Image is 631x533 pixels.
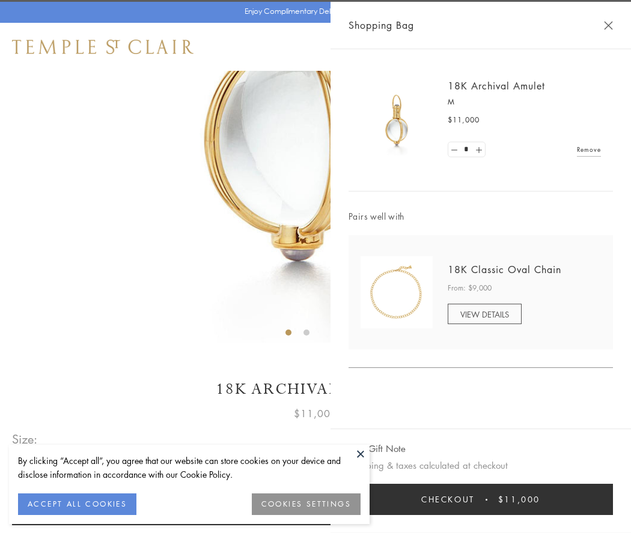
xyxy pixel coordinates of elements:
[604,21,613,30] button: Close Shopping Bag
[448,142,460,157] a: Set quantity to 0
[12,379,619,400] h1: 18K Archival Amulet
[421,493,475,506] span: Checkout
[577,143,601,156] a: Remove
[448,114,480,126] span: $11,000
[349,484,613,515] button: Checkout $11,000
[349,458,613,473] p: Shipping & taxes calculated at checkout
[448,282,492,294] span: From: $9,000
[472,142,484,157] a: Set quantity to 2
[18,454,361,481] div: By clicking “Accept all”, you agree that our website can store cookies on your device and disclos...
[245,5,381,17] p: Enjoy Complimentary Delivery & Returns
[18,493,136,515] button: ACCEPT ALL COOKIES
[448,263,561,276] a: 18K Classic Oval Chain
[448,304,522,324] a: VIEW DETAILS
[12,40,194,54] img: Temple St. Clair
[460,309,509,320] span: VIEW DETAILS
[12,429,38,449] span: Size:
[294,406,337,421] span: $11,000
[252,493,361,515] button: COOKIES SETTINGS
[448,96,601,108] p: M
[361,256,433,328] img: N88865-OV18
[361,84,433,156] img: 18K Archival Amulet
[349,209,613,223] span: Pairs well with
[349,17,414,33] span: Shopping Bag
[448,79,545,92] a: 18K Archival Amulet
[349,441,406,456] button: Add Gift Note
[498,493,540,506] span: $11,000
